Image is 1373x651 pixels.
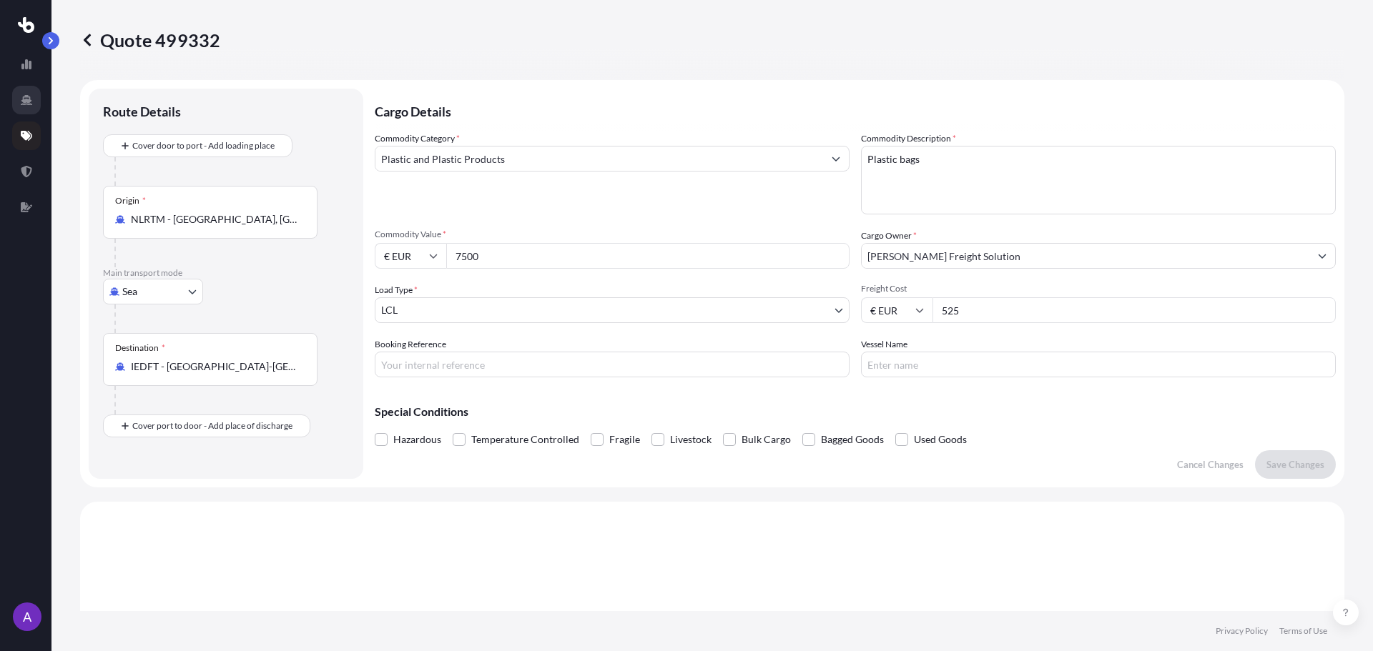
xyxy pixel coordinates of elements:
[375,283,418,297] span: Load Type
[932,297,1336,323] input: Enter amount
[861,352,1336,377] input: Enter name
[471,429,579,450] span: Temperature Controlled
[23,610,31,624] span: A
[393,429,441,450] span: Hazardous
[861,146,1336,214] textarea: Plastic bags
[115,342,165,354] div: Destination
[861,229,917,243] label: Cargo Owner
[375,146,823,172] input: Select a commodity type
[1309,243,1335,269] button: Show suggestions
[132,139,275,153] span: Cover door to port - Add loading place
[742,429,791,450] span: Bulk Cargo
[1255,450,1336,479] button: Save Changes
[670,429,712,450] span: Livestock
[115,195,146,207] div: Origin
[861,337,907,352] label: Vessel Name
[375,229,850,240] span: Commodity Value
[862,243,1309,269] input: Full name
[914,429,967,450] span: Used Goods
[375,352,850,377] input: Your internal reference
[375,297,850,323] button: LCL
[80,29,220,51] p: Quote 499332
[103,267,349,279] p: Main transport mode
[375,337,446,352] label: Booking Reference
[1177,457,1244,472] p: Cancel Changes
[381,303,398,317] span: LCL
[132,419,292,433] span: Cover port to door - Add place of discharge
[103,414,310,437] button: Cover port to door - Add place of discharge
[1216,625,1268,637] a: Privacy Policy
[375,89,1336,131] p: Cargo Details
[1266,457,1324,472] p: Save Changes
[375,406,1336,417] p: Special Conditions
[861,283,1336,294] span: Freight Cost
[446,243,850,269] input: Type amount
[609,429,640,450] span: Fragile
[821,429,884,450] span: Bagged Goods
[861,131,956,146] label: Commodity Description
[103,103,181,120] p: Route Details
[131,359,300,374] input: Destination
[103,134,292,157] button: Cover door to port - Add loading place
[1166,450,1255,479] button: Cancel Changes
[1279,625,1327,637] a: Terms of Use
[375,131,460,146] label: Commodity Category
[131,212,300,227] input: Origin
[122,284,137,299] span: Sea
[823,146,849,172] button: Show suggestions
[103,279,203,304] button: Select transport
